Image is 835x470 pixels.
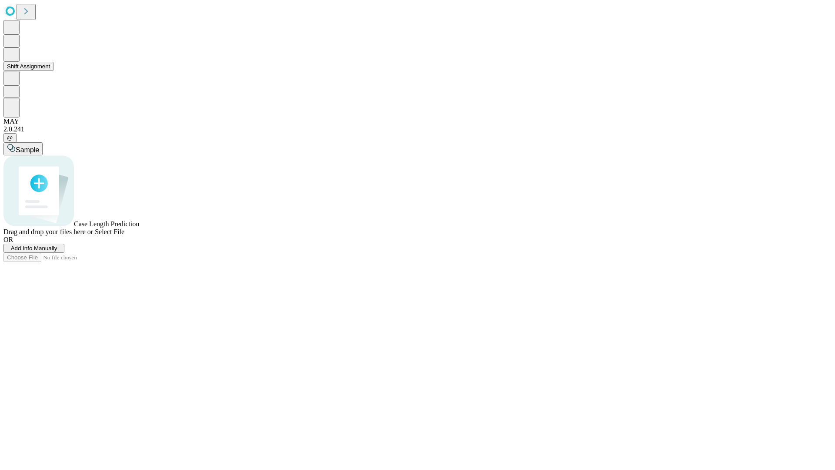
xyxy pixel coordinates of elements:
[3,142,43,155] button: Sample
[11,245,57,252] span: Add Info Manually
[3,236,13,243] span: OR
[95,228,124,235] span: Select File
[3,133,17,142] button: @
[3,117,832,125] div: MAY
[16,146,39,154] span: Sample
[74,220,139,228] span: Case Length Prediction
[3,244,64,253] button: Add Info Manually
[7,134,13,141] span: @
[3,62,53,71] button: Shift Assignment
[3,228,93,235] span: Drag and drop your files here or
[3,125,832,133] div: 2.0.241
